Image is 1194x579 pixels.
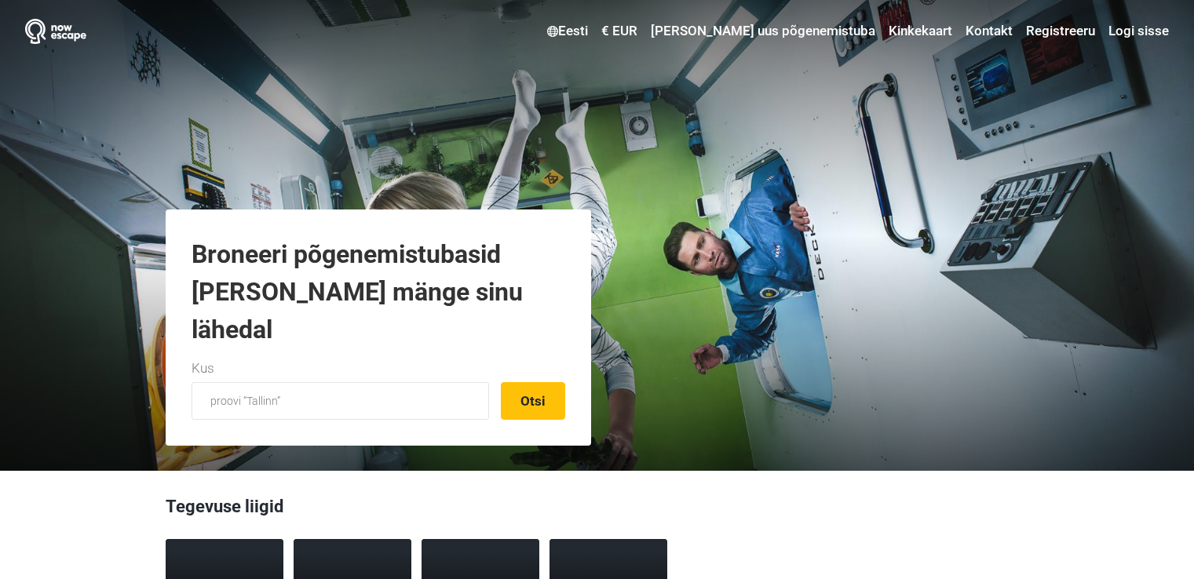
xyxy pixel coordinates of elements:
[192,382,489,420] input: proovi “Tallinn”
[192,235,565,348] h1: Broneeri põgenemistubasid [PERSON_NAME] mänge sinu lähedal
[25,19,86,44] img: Nowescape logo
[192,359,214,379] label: Kus
[166,494,1029,527] h3: Tegevuse liigid
[597,17,641,46] a: € EUR
[962,17,1017,46] a: Kontakt
[1022,17,1099,46] a: Registreeru
[885,17,956,46] a: Kinkekaart
[501,382,565,420] button: Otsi
[647,17,879,46] a: [PERSON_NAME] uus põgenemistuba
[1105,17,1169,46] a: Logi sisse
[547,26,558,37] img: Eesti
[543,17,592,46] a: Eesti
